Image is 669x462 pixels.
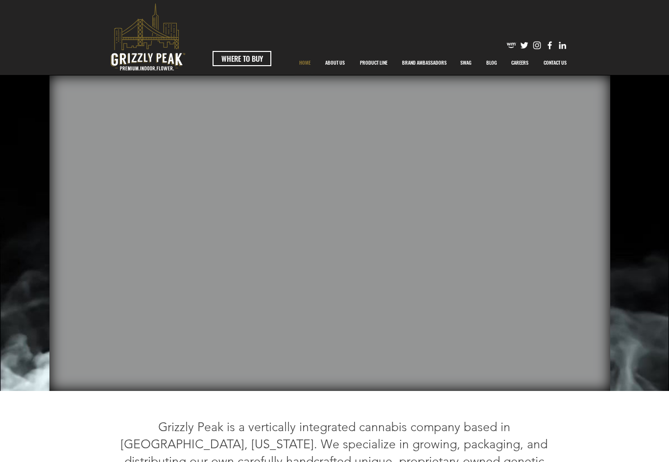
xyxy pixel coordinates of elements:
[536,50,574,75] a: CONTACT US
[129,158,195,173] a: SHOP NOW
[355,50,392,75] p: PRODUCT LINE
[111,3,185,71] svg: premium-indoor-flower
[346,158,412,173] a: SHOP NOW
[318,50,352,75] a: ABOUT US
[320,50,350,75] p: ABOUT US
[504,50,536,75] a: CAREERS
[129,108,195,123] a: SHOP NOW
[532,40,542,50] img: Instagram
[506,40,517,50] img: weedmaps
[364,161,395,171] span: SHOP NOW
[346,88,411,106] span: AVAILABLE AT
[539,50,572,75] p: CONTACT US
[221,53,263,64] span: WHERE TO BUY
[352,50,395,75] a: PRODUCT LINE
[397,50,452,75] p: BRAND AMBASSADORS
[147,160,178,170] span: SHOP NOW
[346,139,411,157] span: AVAILABLE AT
[294,50,315,75] p: HOME
[147,111,178,121] span: SHOP NOW
[453,50,479,75] a: SWAG
[455,50,477,75] p: SWAG
[291,50,574,75] nav: Site
[479,50,504,75] a: BLOG
[481,50,502,75] p: BLOG
[291,50,318,75] a: HOME
[506,50,533,75] p: CAREERS
[129,89,194,107] span: AVAILABLE AT
[199,139,316,178] img: culture-logo-h.jpg
[213,51,271,66] a: WHERE TO BUY
[557,40,568,50] img: Likedin
[199,88,314,130] img: Logosweb_Mesa de trabajo 1.png
[419,88,527,127] img: Logosweb-02.png
[435,138,510,177] img: SF_Logo.jpg
[129,138,194,156] span: AVAILABLE AT
[506,40,568,50] ul: Social Bar
[519,40,529,50] img: Twitter
[346,108,412,123] a: SHOP NOW
[364,110,395,121] span: SHOP NOW
[395,50,453,75] div: BRAND AMBASSADORS
[545,40,555,50] img: Facebook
